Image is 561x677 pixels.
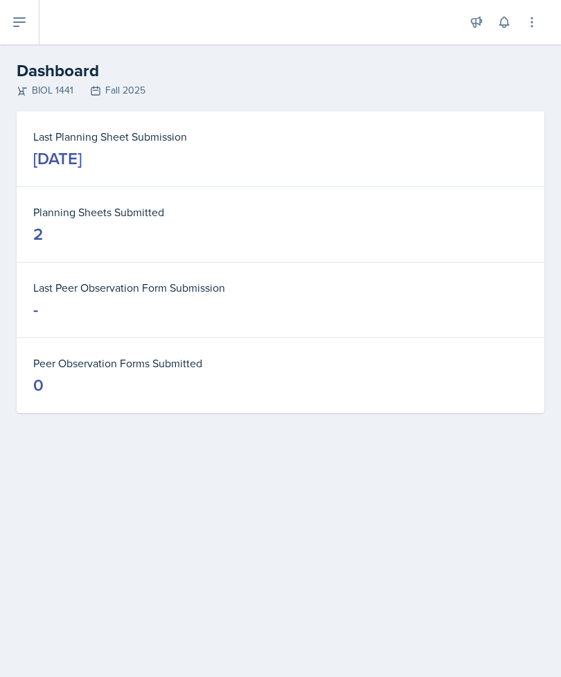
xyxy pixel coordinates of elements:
[33,279,528,296] dt: Last Peer Observation Form Submission
[33,223,43,245] div: 2
[33,355,528,371] dt: Peer Observation Forms Submitted
[17,83,544,98] div: BIOL 1441 Fall 2025
[33,128,528,145] dt: Last Planning Sheet Submission
[17,58,544,83] h2: Dashboard
[33,204,528,220] dt: Planning Sheets Submitted
[33,299,38,321] div: -
[33,374,44,396] div: 0
[33,148,82,170] div: [DATE]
